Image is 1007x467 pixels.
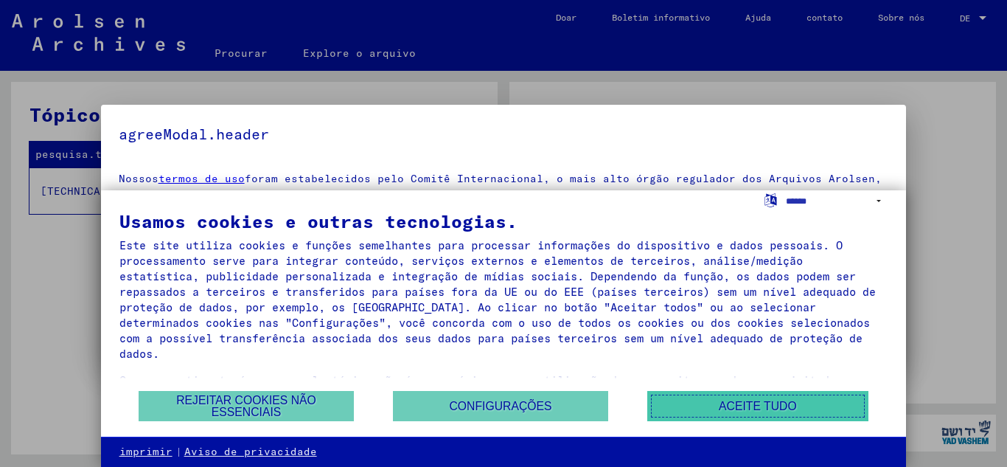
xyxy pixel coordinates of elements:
font: agreeModal.header [119,125,269,143]
font: imprimir [119,445,173,458]
font: Este site utiliza cookies e funções semelhantes para processar informações do dispositivo e dados... [119,238,883,361]
font: foram estabelecidos pelo Comitê Internacional, o mais alto órgão regulador dos Arquivos Arolsen, ... [119,172,882,201]
font: Nossos [119,172,158,185]
font: Configurações [449,400,551,412]
label: Selecione o idioma [763,193,778,207]
font: Usamos cookies e outras tecnologias. [119,210,518,232]
select: Selecione o idioma [786,190,888,212]
font: Rejeitar cookies não essenciais [176,394,316,418]
a: termos de uso [158,172,245,185]
font: Aviso de privacidade [184,445,317,458]
font: Aceite tudo [719,400,797,412]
